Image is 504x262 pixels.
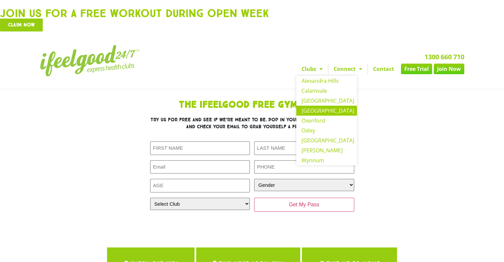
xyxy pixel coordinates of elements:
[328,64,367,74] a: Connect
[296,116,357,126] a: Oxenford
[254,160,354,174] input: PHONE
[296,76,357,86] a: Alexandra Hills
[368,64,399,74] a: Contact
[296,86,357,96] a: Calamvale
[296,76,357,165] ul: Clubs
[296,135,357,145] a: [GEOGRAPHIC_DATA]
[8,23,35,27] span: Claim now
[191,64,464,74] nav: Menu
[296,64,328,74] a: Clubs
[296,106,357,116] a: [GEOGRAPHIC_DATA]
[150,141,250,155] input: FIRST NAME
[150,116,354,130] h3: Try us for free and see if we’re meant to be. Pop in your [PERSON_NAME] below and check your emai...
[106,100,398,110] h1: The IfeelGood Free Gym Trial
[434,64,464,74] a: Join Now
[296,96,357,106] a: [GEOGRAPHIC_DATA]
[150,160,250,174] input: Email
[401,64,432,74] a: Free Trial
[296,126,357,135] a: Oxley
[150,179,250,192] input: AGE
[254,198,354,212] input: Get My Pass
[296,145,357,155] a: [PERSON_NAME]
[254,141,354,155] input: LAST NAME
[424,52,464,61] a: 1300 660 710
[296,155,357,165] a: Wynnum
